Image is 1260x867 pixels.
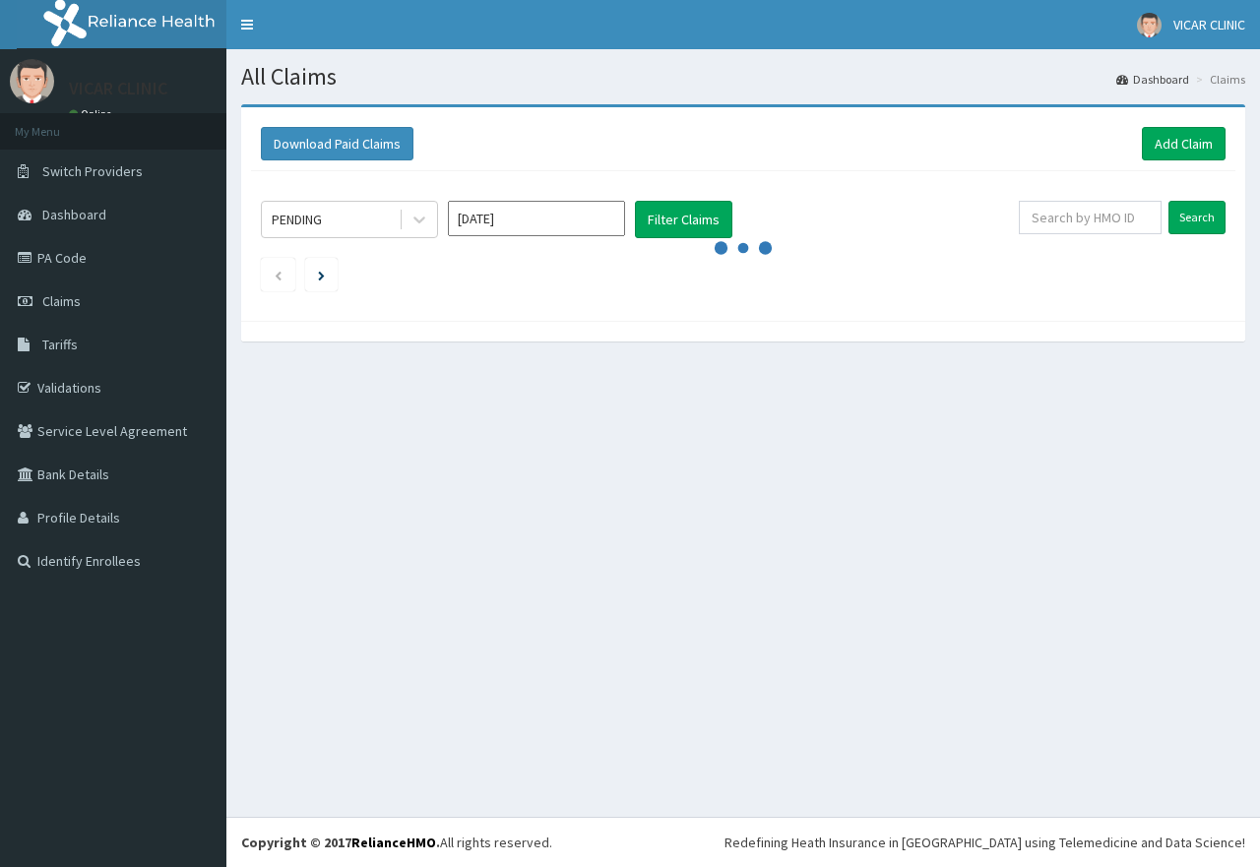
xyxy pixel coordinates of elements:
[1137,13,1162,37] img: User Image
[1019,201,1162,234] input: Search by HMO ID
[272,210,322,229] div: PENDING
[1116,71,1189,88] a: Dashboard
[42,162,143,180] span: Switch Providers
[42,292,81,310] span: Claims
[1168,201,1226,234] input: Search
[448,201,625,236] input: Select Month and Year
[241,64,1245,90] h1: All Claims
[42,336,78,353] span: Tariffs
[724,833,1245,852] div: Redefining Heath Insurance in [GEOGRAPHIC_DATA] using Telemedicine and Data Science!
[261,127,413,160] button: Download Paid Claims
[69,80,167,97] p: VICAR CLINIC
[69,107,116,121] a: Online
[42,206,106,223] span: Dashboard
[351,834,436,851] a: RelianceHMO
[1142,127,1226,160] a: Add Claim
[10,59,54,103] img: User Image
[274,266,283,283] a: Previous page
[635,201,732,238] button: Filter Claims
[1191,71,1245,88] li: Claims
[318,266,325,283] a: Next page
[1173,16,1245,33] span: VICAR CLINIC
[714,218,773,278] svg: audio-loading
[226,817,1260,867] footer: All rights reserved.
[241,834,440,851] strong: Copyright © 2017 .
